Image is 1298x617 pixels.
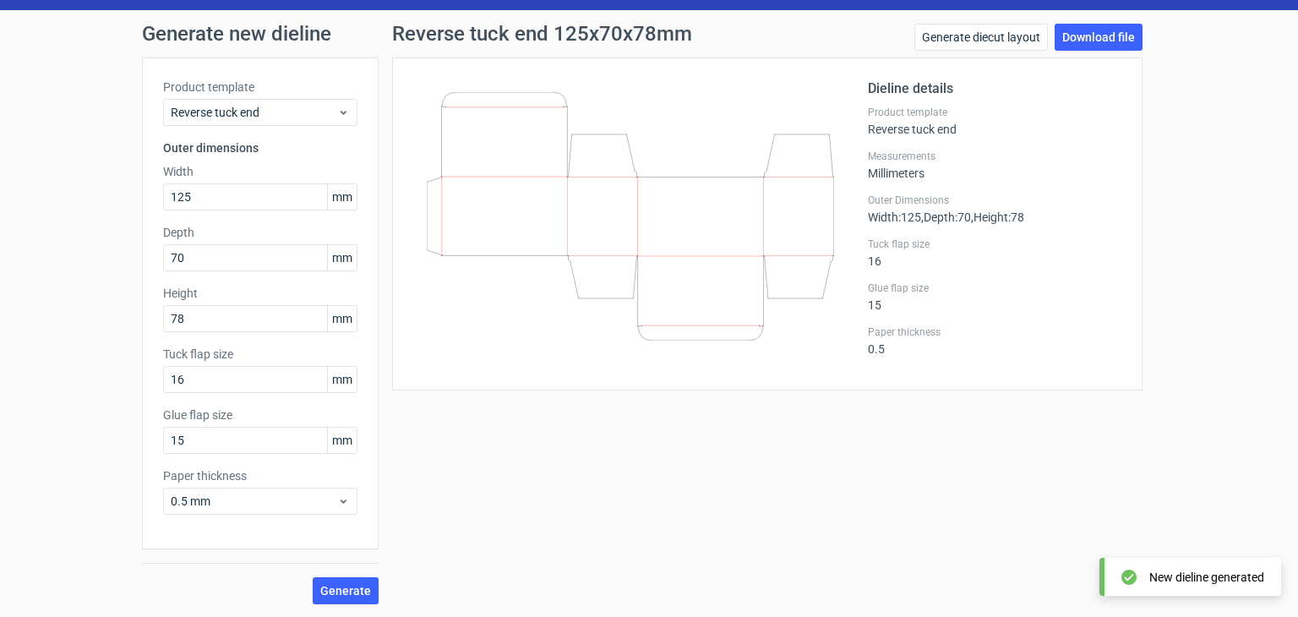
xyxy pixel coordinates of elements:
span: mm [327,428,357,453]
button: Generate [313,577,379,604]
span: Width : 125 [868,210,921,224]
h2: Dieline details [868,79,1121,99]
div: Millimeters [868,150,1121,180]
label: Glue flap size [163,407,357,423]
label: Measurements [868,150,1121,163]
span: , Depth : 70 [921,210,971,224]
label: Glue flap size [868,281,1121,295]
span: Generate [320,585,371,597]
span: mm [327,367,357,392]
h1: Reverse tuck end 125x70x78mm [392,24,692,44]
h3: Outer dimensions [163,139,357,156]
a: Download file [1055,24,1143,51]
label: Product template [163,79,357,96]
label: Paper thickness [163,467,357,484]
span: mm [327,184,357,210]
label: Height [163,285,357,302]
span: mm [327,306,357,331]
span: , Height : 78 [971,210,1024,224]
label: Paper thickness [868,325,1121,339]
span: Reverse tuck end [171,104,337,121]
h1: Generate new dieline [142,24,1156,44]
span: 0.5 mm [171,493,337,510]
label: Product template [868,106,1121,119]
div: Reverse tuck end [868,106,1121,136]
div: New dieline generated [1149,569,1264,586]
a: Generate diecut layout [914,24,1048,51]
div: 0.5 [868,325,1121,356]
label: Tuck flap size [868,238,1121,251]
span: mm [327,245,357,270]
label: Tuck flap size [163,346,357,363]
div: 15 [868,281,1121,312]
label: Width [163,163,357,180]
label: Outer Dimensions [868,194,1121,207]
div: 16 [868,238,1121,268]
label: Depth [163,224,357,241]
